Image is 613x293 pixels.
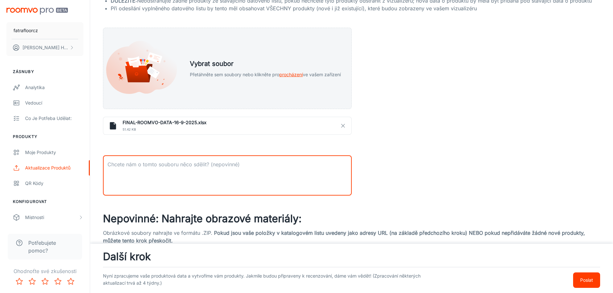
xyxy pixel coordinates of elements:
div: Moje produkty [25,149,83,156]
button: fatrafloorcz [6,22,83,39]
div: Aktualizace produktů [25,164,83,171]
div: QR kódy [25,180,83,187]
button: Poslat [573,272,600,288]
button: [PERSON_NAME] Hrdina [6,39,83,56]
p: Obrázkové soubory nahrajte ve formátu .ZIP. [103,229,600,244]
h3: Další krok [103,249,600,264]
h5: Vybrat soubor [190,59,341,69]
span: procházení [279,72,303,77]
p: [PERSON_NAME] Hrdina [23,44,68,51]
p: Ohodnoťte své zkušenosti [5,267,85,275]
div: Vybrat souborPřetáhněte sem soubory nebo klikněte proprocházeníve vašem zařízení [103,28,352,109]
button: Rate 5 star [64,275,77,288]
p: Nyní zpracujeme vaše produktová data a vytvoříme vám produkty. Jakmile budou připraveny k recenzo... [103,272,426,288]
div: Vedoucí [25,99,83,106]
span: Potřebujete pomoc? [28,239,74,254]
button: Rate 4 star [51,275,64,288]
li: Při odesílání vyplněného datového listu by tento měl obsahovat VŠECHNY produkty (nové i již exist... [111,5,603,12]
img: Roomvo PRO Beta [6,8,68,14]
span: 51.42 kB [123,126,346,133]
p: Přetáhněte sem soubory nebo klikněte pro ve vašem zařízení [190,71,341,78]
button: Rate 1 star [13,275,26,288]
h6: FINAL-ROOMVO-DATA-16-9-2025.xlsx [123,119,346,126]
div: Analytika [25,84,83,91]
button: Rate 2 star [26,275,39,288]
p: Poslat [580,277,593,284]
button: Rate 3 star [39,275,51,288]
p: fatrafloorcz [14,27,38,34]
h3: Nepovinné: Nahrajte obrazové materiály: [103,211,600,226]
div: Co je potřeba udělat: [25,115,83,122]
span: Pokud jsou vaše položky v katalogovém listu uvedeny jako adresy URL (na základě předchozího kroku... [103,230,585,244]
div: Místnosti [25,214,78,221]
